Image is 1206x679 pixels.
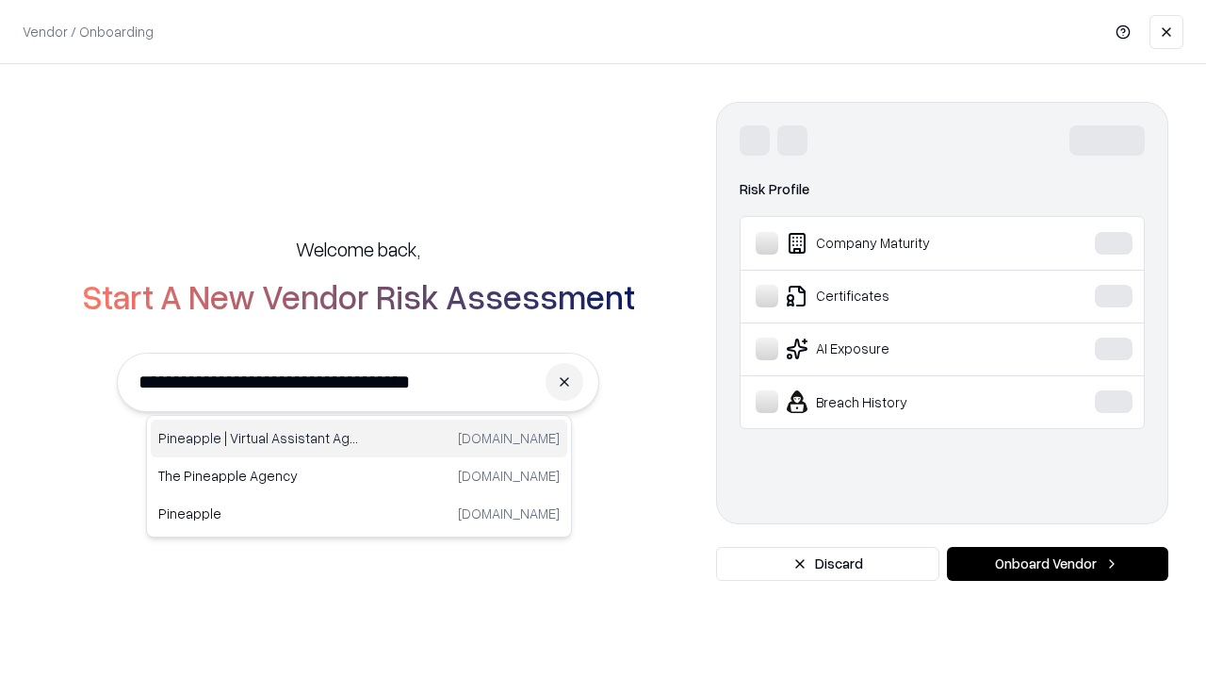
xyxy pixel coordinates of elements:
p: [DOMAIN_NAME] [458,504,560,523]
div: Certificates [756,285,1037,307]
button: Onboard Vendor [947,547,1168,581]
h2: Start A New Vendor Risk Assessment [82,277,635,315]
p: Pineapple [158,504,359,523]
div: Suggestions [146,415,572,538]
div: Company Maturity [756,232,1037,255]
p: Pineapple | Virtual Assistant Agency [158,428,359,448]
p: The Pineapple Agency [158,466,359,486]
p: [DOMAIN_NAME] [458,466,560,486]
h5: Welcome back, [296,236,420,262]
div: AI Exposure [756,338,1037,360]
div: Risk Profile [740,178,1145,201]
p: [DOMAIN_NAME] [458,428,560,448]
button: Discard [716,547,939,581]
div: Breach History [756,390,1037,413]
p: Vendor / Onboarding [23,22,154,41]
